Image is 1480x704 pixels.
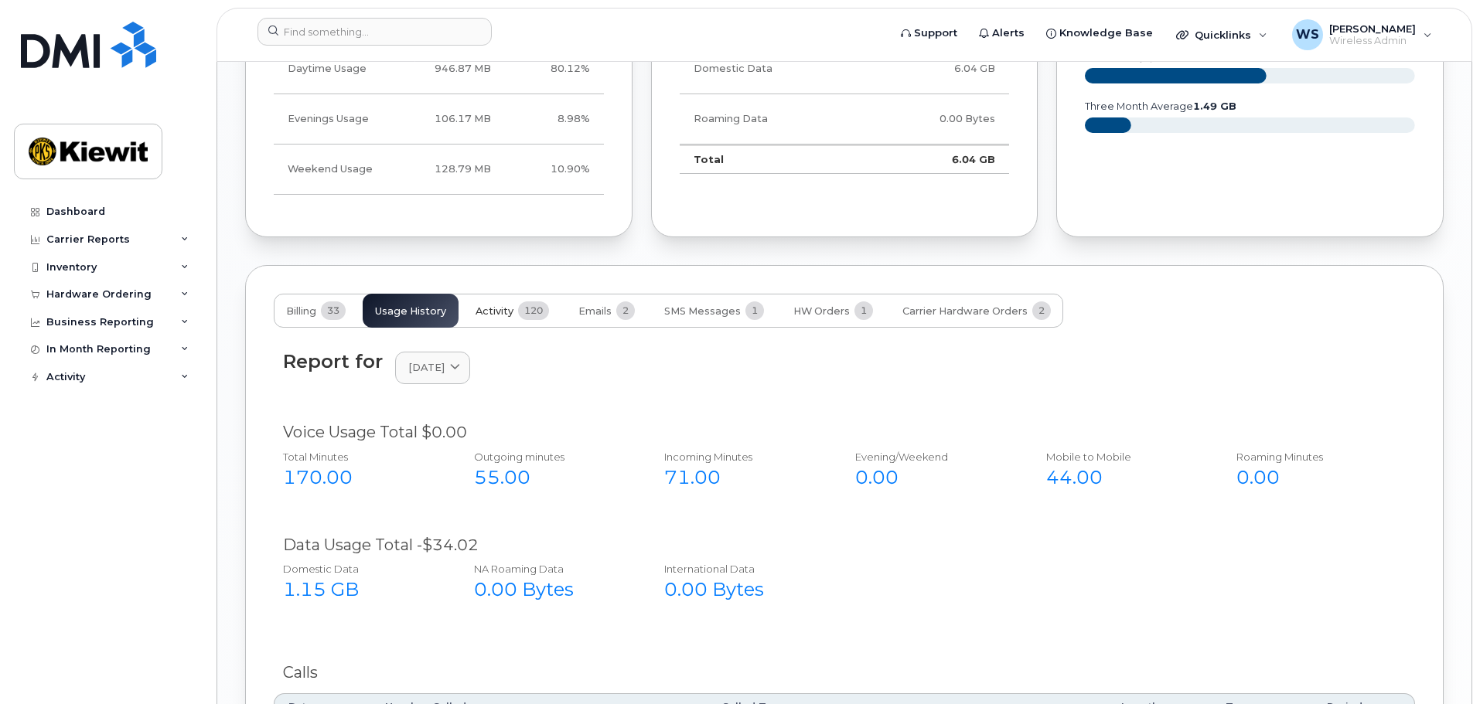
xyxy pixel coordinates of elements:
[505,145,604,195] td: 10.90%
[890,18,968,49] a: Support
[283,562,440,576] div: Domestic Data
[1059,26,1153,41] span: Knowledge Base
[274,94,395,145] td: Evenings Usage
[283,576,440,603] div: 1.15 GB
[854,301,873,320] span: 1
[283,351,383,372] div: Report for
[1329,22,1416,35] span: [PERSON_NAME]
[474,450,631,464] div: Outgoing minutes
[578,305,612,318] span: Emails
[664,464,821,491] div: 71.00
[855,450,1012,464] div: Evening/Weekend
[474,576,631,603] div: 0.00 Bytes
[1329,35,1416,47] span: Wireless Admin
[274,94,604,145] tr: Weekdays from 6:00pm to 8:00am
[395,352,470,383] a: [DATE]
[902,305,1028,318] span: Carrier Hardware Orders
[274,44,395,94] td: Daytime Usage
[664,562,821,576] div: International Data
[1236,450,1393,464] div: Roaming Minutes
[395,145,505,195] td: 128.79 MB
[1165,19,1278,50] div: Quicklinks
[408,360,445,375] span: [DATE]
[505,94,604,145] td: 8.98%
[274,145,395,195] td: Weekend Usage
[283,534,1406,556] div: Data Usage Total -$34.02
[616,301,635,320] span: 2
[855,464,1012,491] div: 0.00
[1046,450,1203,464] div: Mobile to Mobile
[1032,301,1051,320] span: 2
[664,450,821,464] div: Incoming Minutes
[680,94,864,145] td: Roaming Data
[283,450,440,464] div: Total Minutes
[1046,464,1203,491] div: 44.00
[864,44,1009,94] td: 6.04 GB
[395,94,505,145] td: 106.17 MB
[1413,637,1468,692] iframe: Messenger Launcher
[1195,29,1251,41] span: Quicklinks
[257,18,492,46] input: Find something...
[321,301,346,320] span: 33
[1296,26,1319,44] span: WS
[395,44,505,94] td: 946.87 MB
[1035,18,1164,49] a: Knowledge Base
[474,464,631,491] div: 55.00
[664,305,741,318] span: SMS Messages
[745,301,764,320] span: 1
[914,26,957,41] span: Support
[992,26,1025,41] span: Alerts
[476,305,513,318] span: Activity
[505,44,604,94] td: 80.12%
[474,562,631,576] div: NA Roaming Data
[1236,464,1393,491] div: 0.00
[864,145,1009,174] td: 6.04 GB
[283,421,1406,444] div: Voice Usage Total $0.00
[1193,100,1236,112] tspan: 1.49 GB
[864,94,1009,145] td: 0.00 Bytes
[680,44,864,94] td: Domestic Data
[1281,19,1443,50] div: William Sansom
[793,305,850,318] span: HW Orders
[1084,100,1236,112] text: three month average
[664,576,821,603] div: 0.00 Bytes
[274,145,604,195] tr: Friday from 6:00pm to Monday 8:00am
[283,661,1406,684] div: Calls
[518,301,549,320] span: 120
[968,18,1035,49] a: Alerts
[283,464,440,491] div: 170.00
[286,305,316,318] span: Billing
[680,145,864,174] td: Total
